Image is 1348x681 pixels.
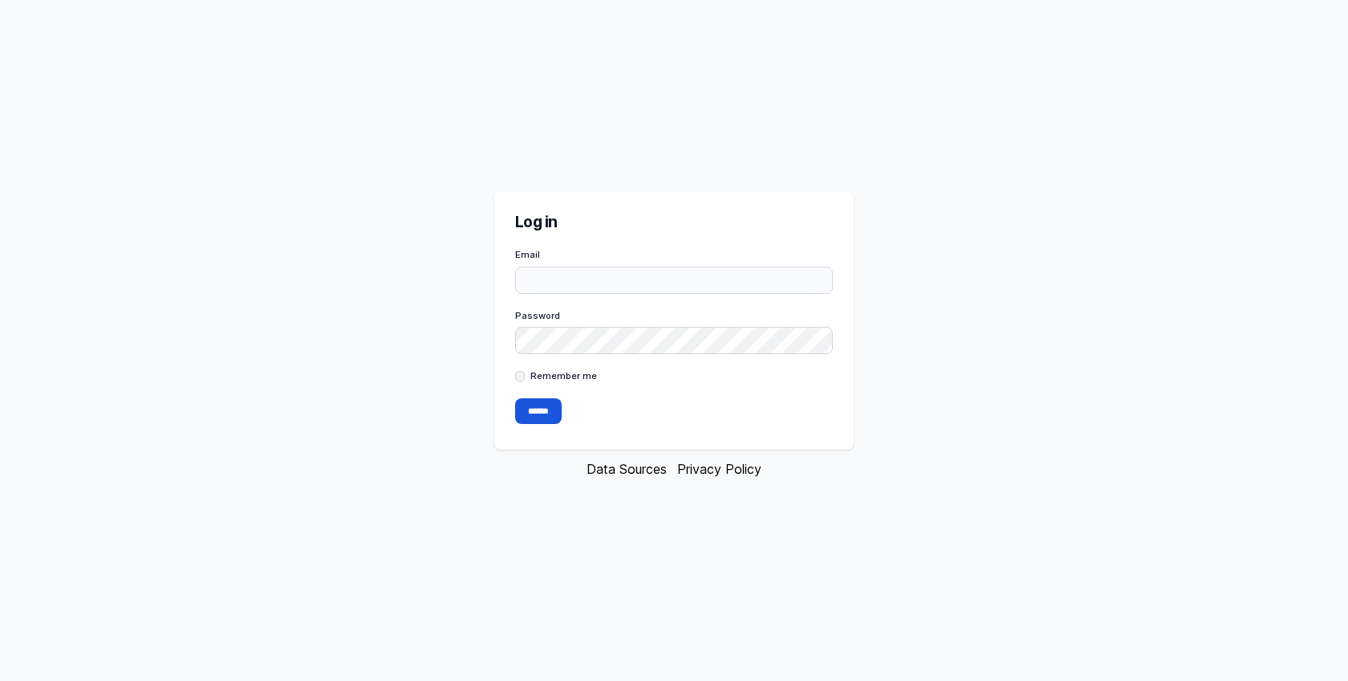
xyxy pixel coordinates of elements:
label: Password [515,309,834,322]
label: Remember me [530,369,597,382]
h2: Log in [515,212,834,233]
a: Privacy Policy [677,461,761,477]
label: Email [515,248,834,261]
a: Data Sources [587,461,667,477]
